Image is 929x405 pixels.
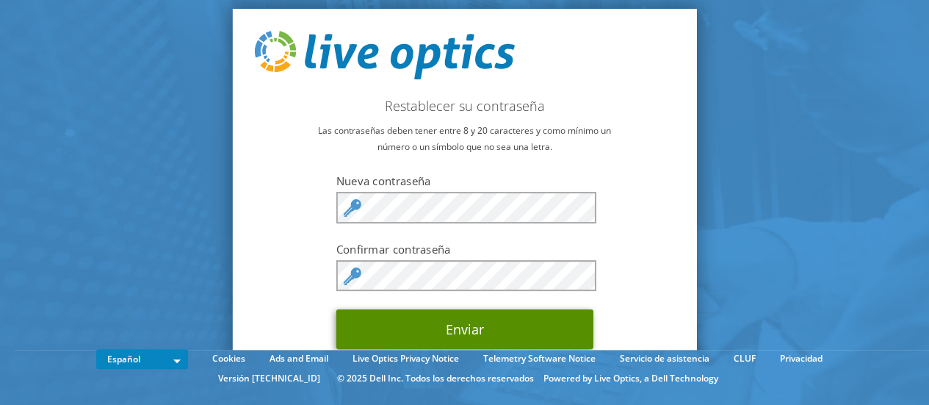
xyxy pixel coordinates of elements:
a: Ads and Email [259,351,339,367]
label: Nueva contraseña [336,173,593,188]
img: live_optics_svg.svg [254,31,514,79]
a: Cookies [201,351,256,367]
li: © 2025 Dell Inc. Todos los derechos reservados [330,370,541,387]
p: Las contraseñas deben tener entre 8 y 20 caracteres y como mínimo un número o un símbolo que no s... [254,123,675,155]
a: Servicio de asistencia [609,351,720,367]
a: Telemetry Software Notice [472,351,607,367]
label: Confirmar contraseña [336,242,593,257]
a: Live Optics Privacy Notice [341,351,470,367]
li: Versión [TECHNICAL_ID] [211,370,328,387]
button: Enviar [336,309,593,349]
h2: Restablecer su contraseña [254,98,675,114]
li: Powered by Live Optics, a Dell Technology [543,370,718,387]
a: Privacidad [769,351,834,367]
a: CLUF [723,351,767,367]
